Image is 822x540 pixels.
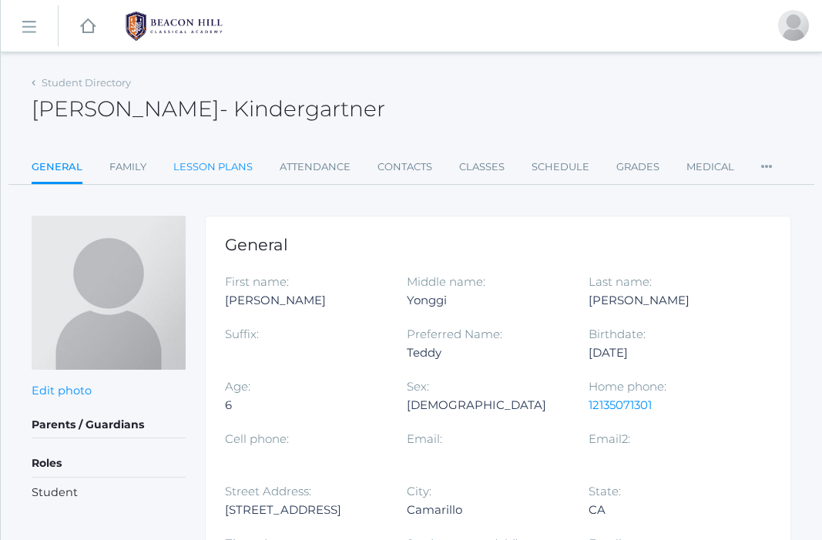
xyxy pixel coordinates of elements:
div: Camarillo [407,501,565,519]
a: Edit photo [32,384,92,397]
div: [DEMOGRAPHIC_DATA] [407,396,565,414]
label: Age: [225,379,250,394]
li: Student [32,485,186,501]
h2: [PERSON_NAME] [32,97,385,121]
a: Family [109,152,146,183]
div: CA [589,501,747,519]
span: - Kindergartner [220,96,385,122]
label: Email2: [589,431,630,446]
div: [PERSON_NAME] [589,291,747,310]
label: Birthdate: [589,327,646,341]
div: Yonggi [407,291,565,310]
div: [PERSON_NAME] [225,291,384,310]
h1: General [225,236,771,253]
a: Schedule [532,152,589,183]
a: Lesson Plans [173,152,253,183]
h5: Roles [32,451,186,477]
label: Middle name: [407,274,485,289]
div: Julia Dahlstrom [778,10,809,41]
a: Grades [616,152,659,183]
label: First name: [225,274,289,289]
div: 6 [225,396,384,414]
label: Street Address: [225,484,311,498]
a: Attendance [280,152,351,183]
div: [DATE] [589,344,747,362]
label: City: [407,484,431,498]
a: Student Directory [42,76,131,89]
label: Cell phone: [225,431,289,446]
label: Home phone: [589,379,666,394]
label: Preferred Name: [407,327,502,341]
a: Classes [459,152,505,183]
h5: Parents / Guardians [32,412,186,438]
a: General [32,152,82,185]
label: Sex: [407,379,429,394]
label: Email: [407,431,442,446]
a: 12135071301 [589,397,652,412]
div: Teddy [407,344,565,362]
a: Contacts [377,152,432,183]
label: Last name: [589,274,652,289]
a: Medical [686,152,734,183]
img: 1_BHCALogos-05.png [116,7,232,45]
div: [STREET_ADDRESS] [225,501,384,519]
img: Teddy Dahlstrom [32,216,186,370]
label: State: [589,484,621,498]
label: Suffix: [225,327,259,341]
